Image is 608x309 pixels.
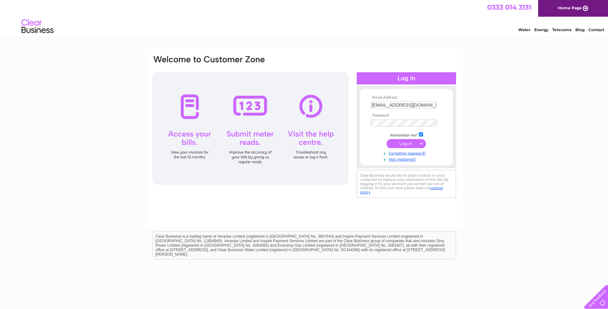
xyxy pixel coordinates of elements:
[371,150,444,156] a: Forgotten password?
[487,3,531,11] a: 0333 014 3131
[575,27,585,32] a: Blog
[21,17,54,36] img: logo.png
[588,27,604,32] a: Contact
[357,170,456,198] div: Clear Business would like to place cookies on your computer to improve your experience of the sit...
[369,95,444,100] th: Email Address:
[534,27,548,32] a: Energy
[518,27,530,32] a: Water
[153,4,456,31] div: Clear Business is a trading name of Verastar Limited (registered in [GEOGRAPHIC_DATA] No. 3667643...
[552,27,571,32] a: Telecoms
[369,113,444,118] th: Password:
[371,156,444,162] a: Not registered?
[387,139,426,148] input: Submit
[360,186,443,194] a: cookies policy
[369,131,444,138] td: Remember me?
